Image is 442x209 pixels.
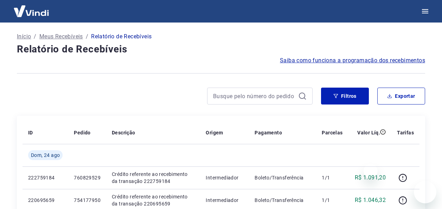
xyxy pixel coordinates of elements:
p: Crédito referente ao recebimento da transação 222759184 [112,171,194,185]
p: Origem [206,129,223,136]
span: Dom, 24 ago [31,152,60,159]
img: Vindi [8,0,54,22]
p: Parcelas [322,129,342,136]
button: Filtros [321,88,369,104]
a: Saiba como funciona a programação dos recebimentos [280,56,425,65]
input: Busque pelo número do pedido [213,91,295,101]
h4: Relatório de Recebíveis [17,42,425,56]
p: R$ 1.046,32 [355,196,386,204]
p: 760829529 [74,174,101,181]
p: 754177950 [74,197,101,204]
p: / [86,32,88,41]
a: Início [17,32,31,41]
p: Pagamento [255,129,282,136]
p: Valor Líq. [357,129,380,136]
p: Pedido [74,129,90,136]
p: Crédito referente ao recebimento da transação 220695659 [112,193,194,207]
p: ID [28,129,33,136]
p: Tarifas [397,129,414,136]
iframe: Botão para abrir a janela de mensagens [414,181,436,203]
p: Relatório de Recebíveis [91,32,152,41]
p: Boleto/Transferência [255,197,310,204]
p: 1/1 [322,174,342,181]
p: Boleto/Transferência [255,174,310,181]
p: / [34,32,36,41]
p: Intermediador [206,174,243,181]
iframe: Fechar mensagem [364,164,378,178]
p: 220695659 [28,197,63,204]
button: Exportar [377,88,425,104]
p: R$ 1.091,20 [355,173,386,182]
p: 1/1 [322,197,342,204]
p: Intermediador [206,197,243,204]
a: Meus Recebíveis [39,32,83,41]
p: Descrição [112,129,135,136]
p: 222759184 [28,174,63,181]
